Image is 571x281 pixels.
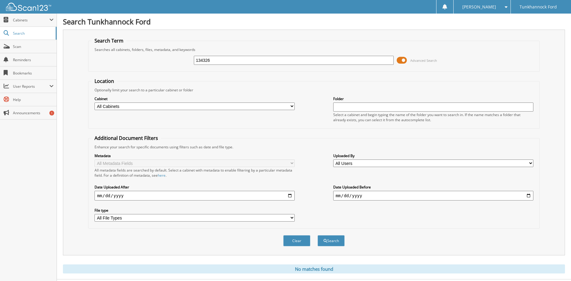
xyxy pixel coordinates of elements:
label: Date Uploaded After [95,185,295,190]
div: Select a cabinet and begin typing the name of the folder you want to search in. If the name match... [333,112,533,122]
span: User Reports [13,84,49,89]
button: Search [318,235,345,246]
div: 1 [49,111,54,115]
span: Tunkhannock Ford [520,5,557,9]
label: File type [95,208,295,213]
span: Reminders [13,57,54,62]
label: Folder [333,96,533,101]
img: scan123-logo-white.svg [6,3,51,11]
a: here [158,173,166,178]
span: Search [13,31,53,36]
span: Advanced Search [410,58,437,63]
h1: Search Tunkhannock Ford [63,17,565,27]
label: Date Uploaded Before [333,185,533,190]
button: Clear [283,235,310,246]
div: Enhance your search for specific documents using filters such as date and file type. [92,144,536,150]
legend: Additional Document Filters [92,135,161,141]
div: Searches all cabinets, folders, files, metadata, and keywords [92,47,536,52]
input: end [333,191,533,200]
span: Announcements [13,110,54,115]
div: All metadata fields are searched by default. Select a cabinet with metadata to enable filtering b... [95,168,295,178]
legend: Search Term [92,37,126,44]
label: Metadata [95,153,295,158]
span: [PERSON_NAME] [462,5,496,9]
span: Scan [13,44,54,49]
legend: Location [92,78,117,84]
input: start [95,191,295,200]
label: Uploaded By [333,153,533,158]
span: Cabinets [13,17,49,23]
div: No matches found [63,264,565,273]
span: Bookmarks [13,71,54,76]
label: Cabinet [95,96,295,101]
span: Help [13,97,54,102]
div: Optionally limit your search to a particular cabinet or folder [92,87,536,93]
